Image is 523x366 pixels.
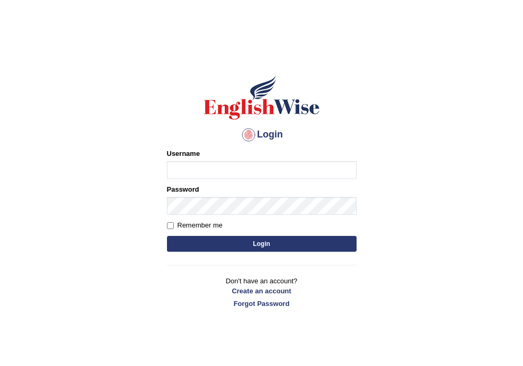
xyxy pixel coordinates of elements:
[202,74,322,121] img: Logo of English Wise sign in for intelligent practice with AI
[167,276,357,309] p: Don't have an account?
[167,222,174,229] input: Remember me
[167,126,357,143] h4: Login
[167,184,199,194] label: Password
[167,236,357,252] button: Login
[167,299,357,309] a: Forgot Password
[167,220,223,231] label: Remember me
[167,286,357,296] a: Create an account
[167,149,200,159] label: Username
